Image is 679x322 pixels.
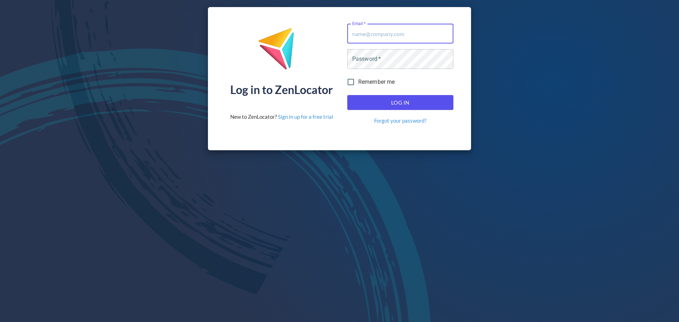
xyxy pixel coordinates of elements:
[374,117,426,124] a: Forgot your password?
[347,24,453,43] input: name@company.com
[358,78,395,86] span: Remember me
[278,113,333,120] a: Sign in up for a free trial
[258,28,305,75] img: ZenLocator
[230,84,333,95] div: Log in to ZenLocator
[355,98,446,107] span: Log In
[347,95,453,110] button: Log In
[230,113,333,121] div: New to ZenLocator?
